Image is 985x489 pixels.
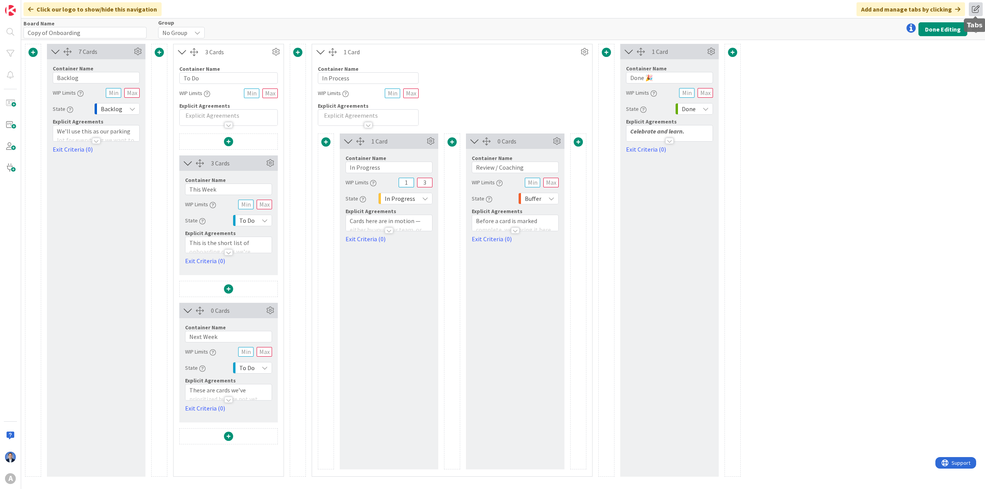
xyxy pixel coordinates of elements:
[179,102,230,109] span: Explicit Agreements
[239,215,255,226] span: To Do
[106,88,121,98] input: Min
[257,200,272,209] input: Max
[238,347,254,357] input: Min
[158,20,174,25] span: Group
[346,192,366,205] div: State
[318,65,359,72] label: Container Name
[238,200,254,209] input: Min
[78,47,132,56] div: 7 Cards
[626,102,646,116] div: State
[698,88,713,98] input: Max
[472,175,503,189] div: WIP Limits
[371,137,425,146] div: 1 Card
[185,404,272,413] a: Exit Criteria (0)
[399,178,414,187] input: Min
[472,208,523,215] span: Explicit Agreements
[211,159,264,168] div: 3 Cards
[53,102,73,116] div: State
[53,65,93,72] label: Container Name
[346,208,396,215] span: Explicit Agreements
[472,155,513,162] label: Container Name
[185,214,205,227] div: State
[23,2,162,16] div: Click our logo to show/hide this navigation
[257,347,272,357] input: Max
[346,175,376,189] div: WIP Limits
[525,178,540,187] input: Min
[185,177,226,184] label: Container Name
[101,103,122,114] span: Backlog
[472,234,559,244] a: Exit Criteria (0)
[53,145,140,154] a: Exit Criteria (0)
[5,5,16,16] img: Visit kanbanzone.com
[318,102,369,109] span: Explicit Agreements
[179,65,220,72] label: Container Name
[5,452,16,462] img: DP
[476,217,554,243] p: Before a card is marked complete, we’ll bring it here to discuss with your coach.
[417,178,432,187] input: Max
[239,362,255,373] span: To Do
[16,1,35,10] span: Support
[344,47,579,57] div: 1 Card
[403,88,419,98] input: Max
[53,86,83,100] div: WIP Limits
[472,192,492,205] div: State
[679,88,695,98] input: Min
[211,306,264,315] div: 0 Cards
[346,155,386,162] label: Container Name
[318,72,419,84] input: Add container name...
[262,88,278,98] input: Max
[652,47,705,56] div: 1 Card
[472,162,559,173] input: Add container name...
[185,331,272,342] input: Add container name...
[350,217,428,243] p: Cards here are in motion — either by you, your team, or with the coach.
[385,88,400,98] input: Min
[626,86,657,100] div: WIP Limits
[626,145,713,154] a: Exit Criteria (0)
[525,193,541,204] span: Buffer
[189,239,268,274] p: This is the short list of onboarding cards we’re working on together this week.
[626,72,713,83] input: Add container name...
[244,88,259,98] input: Min
[856,2,965,16] div: Add and manage tabs by clicking
[626,118,677,125] span: Explicit Agreements
[53,118,104,125] span: Explicit Agreements
[185,377,236,384] span: Explicit Agreements
[967,22,983,29] h5: Tabs
[185,256,272,265] a: Exit Criteria (0)
[5,473,16,484] div: A
[185,197,216,211] div: WIP Limits
[626,65,667,72] label: Container Name
[185,361,205,375] div: State
[630,127,684,135] em: Celebrate and learn.
[385,193,415,204] span: In Progress
[682,103,696,114] span: Done
[162,27,187,38] span: No Group
[918,22,967,36] button: Done Editing
[185,345,216,359] div: WIP Limits
[179,86,210,100] div: WIP Limits
[124,88,140,98] input: Max
[179,72,278,84] input: Add container name...
[498,137,551,146] div: 0 Cards
[189,386,268,412] p: These are cards we’ve prioritized but are not yet active.
[318,86,349,100] div: WIP Limits
[185,324,226,331] label: Container Name
[346,234,432,244] a: Exit Criteria (0)
[57,127,135,162] p: We’ll use this as our parking lot for everything we want to cover during your onboarding journey.
[23,20,55,27] label: Board Name
[185,230,236,237] span: Explicit Agreements
[346,162,432,173] input: Add container name...
[543,178,559,187] input: Max
[53,72,140,83] input: Add container name...
[185,184,272,195] input: Add container name...
[205,47,270,57] div: 3 Cards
